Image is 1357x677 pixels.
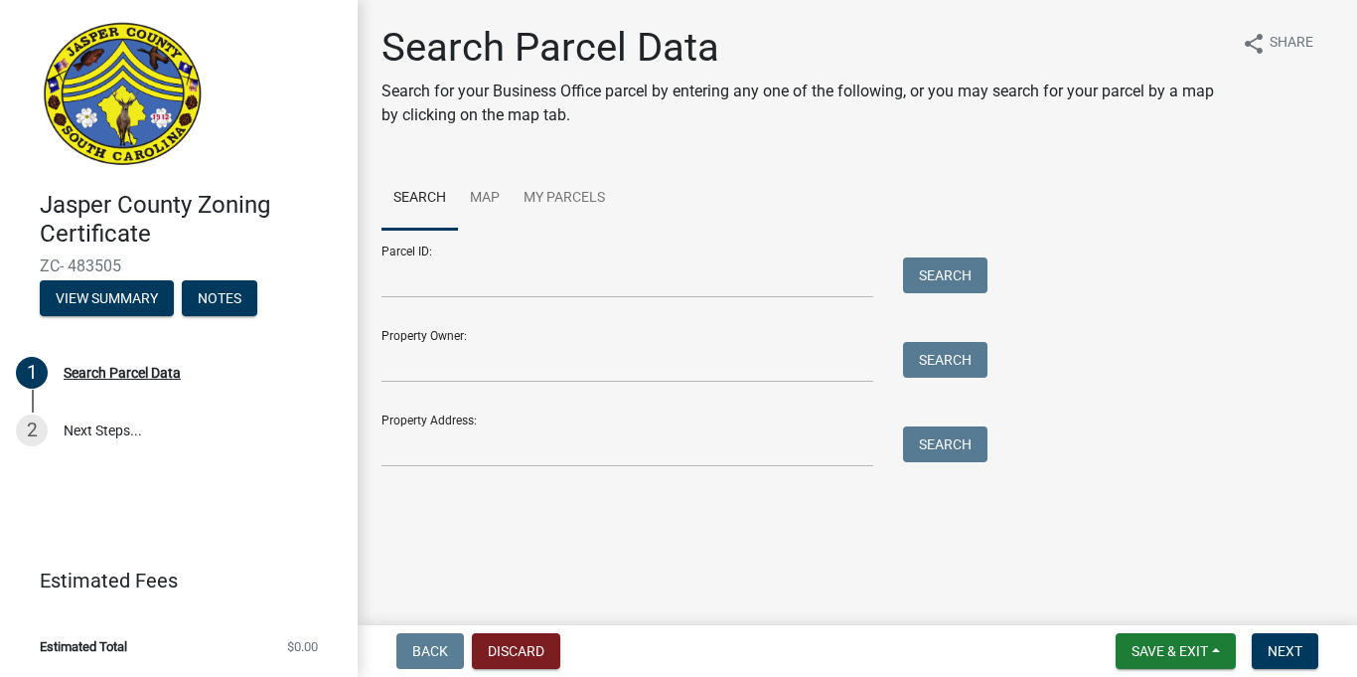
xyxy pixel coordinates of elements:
[1116,633,1236,669] button: Save & Exit
[903,426,987,462] button: Search
[512,167,617,231] a: My Parcels
[1131,643,1208,659] span: Save & Exit
[40,280,174,316] button: View Summary
[903,257,987,293] button: Search
[40,640,127,653] span: Estimated Total
[458,167,512,231] a: Map
[1242,32,1266,56] i: share
[1268,643,1302,659] span: Next
[1252,633,1318,669] button: Next
[412,643,448,659] span: Back
[182,280,257,316] button: Notes
[16,561,326,600] a: Estimated Fees
[1270,32,1313,56] span: Share
[182,291,257,307] wm-modal-confirm: Notes
[64,366,181,380] div: Search Parcel Data
[16,415,48,446] div: 2
[40,191,342,249] h4: Jasper County Zoning Certificate
[903,342,987,378] button: Search
[40,291,174,307] wm-modal-confirm: Summary
[1226,24,1329,63] button: shareShare
[40,256,318,275] span: ZC- 483505
[381,80,1226,127] p: Search for your Business Office parcel by entering any one of the following, or you may search fo...
[381,24,1226,72] h1: Search Parcel Data
[287,640,318,653] span: $0.00
[396,633,464,669] button: Back
[381,167,458,231] a: Search
[16,357,48,389] div: 1
[472,633,560,669] button: Discard
[40,21,206,170] img: Jasper County, South Carolina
